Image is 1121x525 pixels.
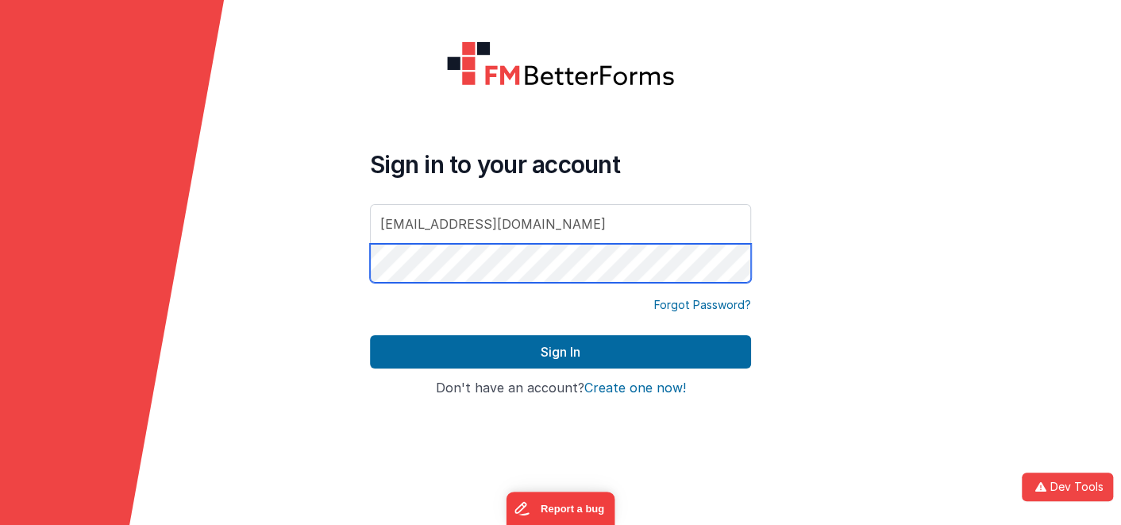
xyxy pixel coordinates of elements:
h4: Don't have an account? [370,381,751,396]
input: Email Address [370,204,751,244]
iframe: Marker.io feedback button [507,492,615,525]
a: Forgot Password? [654,297,751,313]
button: Sign In [370,335,751,369]
h4: Sign in to your account [370,150,751,179]
button: Create one now! [584,381,686,396]
button: Dev Tools [1022,473,1113,501]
